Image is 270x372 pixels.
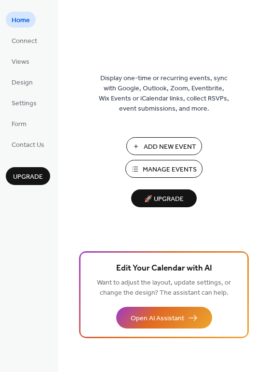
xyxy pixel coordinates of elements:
[6,95,42,111] a: Settings
[6,136,50,152] a: Contact Us
[12,78,33,88] span: Design
[12,99,37,109] span: Settings
[12,140,44,150] span: Contact Us
[116,262,212,275] span: Edit Your Calendar with AI
[6,12,36,28] a: Home
[12,119,27,129] span: Form
[97,276,231,300] span: Want to adjust the layout, update settings, or change the design? The assistant can help.
[12,36,37,46] span: Connect
[143,165,197,175] span: Manage Events
[137,193,191,206] span: 🚀 Upgrade
[99,73,229,114] span: Display one-time or recurring events, sync with Google, Outlook, Zoom, Eventbrite, Wix Events or ...
[12,15,30,26] span: Home
[131,314,184,324] span: Open AI Assistant
[13,172,43,182] span: Upgrade
[116,307,212,329] button: Open AI Assistant
[6,115,32,131] a: Form
[6,53,35,69] a: Views
[6,32,43,48] a: Connect
[12,57,29,67] span: Views
[131,189,197,207] button: 🚀 Upgrade
[126,137,202,155] button: Add New Event
[6,74,39,90] a: Design
[125,160,202,178] button: Manage Events
[144,142,196,152] span: Add New Event
[6,167,50,185] button: Upgrade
